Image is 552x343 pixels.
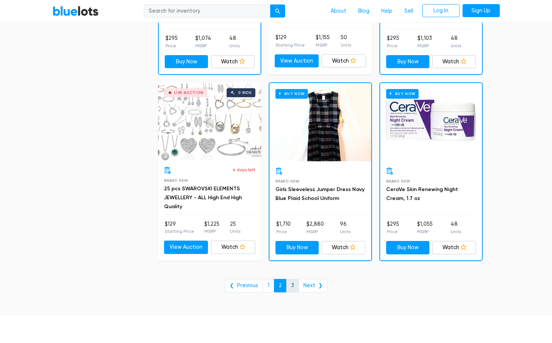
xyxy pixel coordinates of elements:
li: $1,055 [417,220,433,235]
li: 48 [451,34,461,49]
div: Live Auction [174,91,204,95]
p: Units [230,228,240,235]
a: Watch [432,55,476,69]
p: Units [340,228,350,235]
a: Buy Now [275,241,319,254]
p: MSRP [417,228,433,235]
a: Buy Now [269,83,371,161]
a: Blog [352,4,375,18]
li: 96 [340,220,350,235]
p: Starting Price [275,42,305,48]
a: 1 [263,279,274,292]
p: Units [451,228,461,235]
li: $295 [387,220,399,235]
a: Watch [322,241,365,254]
a: Buy Now [386,241,430,254]
a: CeraVe Skin Renewing Night Cream, 1.7 oz [386,186,458,201]
a: About [325,4,352,18]
a: Next ❯ [299,279,328,292]
p: Price [387,42,399,49]
li: $1,074 [195,34,211,49]
li: 48 [229,34,240,49]
li: 50 [341,34,351,48]
li: 48 [451,220,461,235]
h6: Buy Now [275,89,308,98]
li: $295 [165,34,178,49]
a: View Auction [164,241,208,254]
li: $129 [275,34,305,48]
li: $1,103 [417,34,432,49]
span: Brand New [386,179,410,183]
p: MSRP [204,228,220,235]
p: Units [229,42,240,49]
a: Watch [211,55,255,69]
p: Starting Price [165,228,194,235]
a: View Auction [275,54,319,68]
p: 4 days left [233,166,255,173]
a: Log In [422,4,460,18]
li: $1,225 [204,220,220,235]
p: MSRP [195,42,211,49]
a: 2 [274,279,287,292]
a: Buy Now [380,83,482,161]
span: Brand New [164,178,188,182]
p: Units [451,42,461,49]
li: 25 [230,220,240,235]
p: Price [387,228,399,235]
a: 3 [286,279,299,292]
a: Watch [322,54,366,68]
p: MSRP [306,228,324,235]
a: Buy Now [165,55,208,69]
li: $295 [387,34,399,49]
a: Live Auction 0 bids [158,82,261,161]
p: Units [341,42,351,48]
input: Search for inventory [144,4,271,18]
h6: Buy Now [386,89,419,98]
p: Price [276,228,291,235]
p: MSRP [417,42,432,49]
li: $2,880 [306,220,324,235]
a: Watch [211,241,255,254]
a: Girls Sleeveless Jumper Dress Navy Blue Plaid School Uniform [275,186,365,201]
a: Watch [432,241,476,254]
span: Brand New [275,179,300,183]
a: 25 pcs SWAROVSKI ELEMENTS JEWELLERY - ALL High End High Quality [164,185,242,210]
a: Sign Up [463,4,500,18]
a: Buy Now [386,55,430,69]
a: BlueLots [53,6,99,16]
a: ❮ Previous [225,279,263,292]
li: $1,710 [276,220,291,235]
a: Help [375,4,398,18]
p: Price [165,42,178,49]
li: $129 [165,220,194,235]
div: 0 bids [238,91,252,95]
p: MSRP [316,42,330,48]
a: Sell [398,4,419,18]
li: $1,155 [316,34,330,48]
